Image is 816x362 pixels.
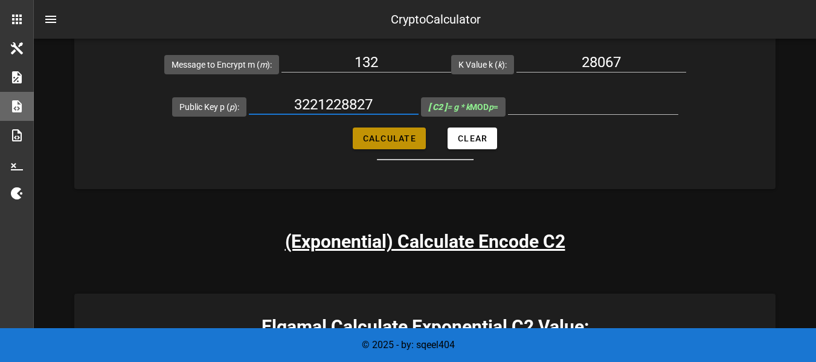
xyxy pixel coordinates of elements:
span: Calculate [362,134,416,143]
button: nav-menu-toggle [36,5,65,34]
label: Public Key p ( ): [179,101,239,113]
span: Clear [457,134,487,143]
div: CryptoCalculator [391,10,481,28]
i: p [489,102,493,112]
i: p [230,102,234,112]
i: m [260,60,267,69]
button: Calculate [353,128,426,149]
label: K Value k ( ): [458,59,507,71]
i: = g * k [428,102,470,112]
label: Message to Encrypt m ( ): [172,59,272,71]
h3: Elgamal Calculate Exponential C2 Value: [74,313,776,340]
i: k [498,60,502,69]
span: © 2025 - by: sqeel404 [362,339,455,351]
span: MOD = [428,102,498,112]
b: [ C2 ] [428,102,447,112]
h3: (Exponential) Calculate Encode C2 [285,228,565,255]
button: Clear [448,128,497,149]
